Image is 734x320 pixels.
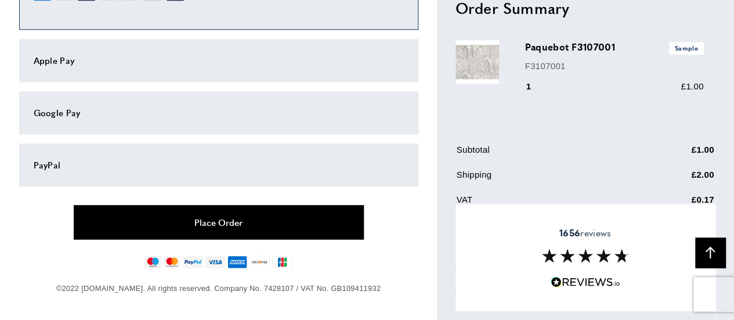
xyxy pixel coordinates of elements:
td: £1.00 [634,143,714,166]
span: Sample [669,42,704,54]
p: F3107001 [525,59,704,73]
h3: Paquebot F3107001 [525,40,704,54]
img: jcb [272,256,292,268]
img: american-express [227,256,248,268]
img: maestro [144,256,161,268]
img: discover [250,256,270,268]
img: Reviews section [542,249,629,263]
td: Shipping [457,168,633,190]
td: Subtotal [457,143,633,166]
div: Google Pay [34,106,404,120]
img: visa [205,256,225,268]
td: £0.17 [634,193,714,215]
td: VAT [457,193,633,215]
strong: 1656 [559,226,580,239]
img: mastercard [164,256,180,268]
div: PayPal [34,158,404,172]
div: 1 [525,80,548,94]
td: £2.00 [634,168,714,190]
img: Reviews.io 5 stars [551,276,620,287]
span: reviews [559,227,611,239]
span: ©2022 [DOMAIN_NAME]. All rights reserved. Company No. 7428107 / VAT No. GB109411932 [56,284,381,293]
div: Apple Pay [34,53,404,67]
img: Paquebot F3107001 [455,40,499,84]
img: paypal [183,256,203,268]
button: Place Order [74,205,364,239]
span: £1.00 [681,81,703,91]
